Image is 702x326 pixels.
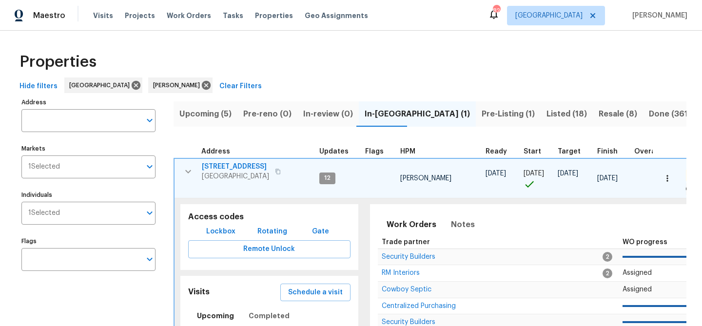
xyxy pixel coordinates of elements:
[546,107,587,121] span: Listed (18)
[365,148,384,155] span: Flags
[382,303,456,309] a: Centralized Purchasing
[303,107,353,121] span: In-review (0)
[21,238,156,244] label: Flags
[215,77,266,96] button: Clear Filters
[143,160,156,173] button: Open
[188,240,351,258] button: Remote Unlock
[288,287,343,299] span: Schedule a visit
[649,107,691,121] span: Done (361)
[125,11,155,20] span: Projects
[387,218,436,231] span: Work Orders
[597,175,618,182] span: [DATE]
[515,11,583,20] span: [GEOGRAPHIC_DATA]
[255,11,293,20] span: Properties
[400,175,451,182] span: [PERSON_NAME]
[382,319,435,325] a: Security Builders
[486,170,506,177] span: [DATE]
[400,148,415,155] span: HPM
[153,80,204,90] span: [PERSON_NAME]
[243,107,292,121] span: Pre-reno (0)
[634,148,668,155] div: Days past target finish date
[28,163,60,171] span: 1 Selected
[524,148,541,155] span: Start
[219,80,262,93] span: Clear Filters
[21,99,156,105] label: Address
[493,6,500,16] div: 82
[382,303,456,309] span: Centralized Purchasing
[93,11,113,20] span: Visits
[253,223,291,241] button: Rotating
[305,223,336,241] button: Gate
[202,162,269,172] span: [STREET_ADDRESS]
[249,310,290,322] span: Completed
[167,11,211,20] span: Work Orders
[16,77,61,96] button: Hide filters
[188,212,351,222] h5: Access codes
[451,218,475,231] span: Notes
[143,114,156,127] button: Open
[201,148,230,155] span: Address
[69,80,134,90] span: [GEOGRAPHIC_DATA]
[148,77,213,93] div: [PERSON_NAME]
[382,270,420,276] a: RM Interiors
[382,287,431,292] a: Cowboy Septic
[486,148,516,155] div: Earliest renovation start date (first business day after COE or Checkout)
[143,206,156,220] button: Open
[21,146,156,152] label: Markets
[202,172,269,181] span: [GEOGRAPHIC_DATA]
[524,170,544,177] span: [DATE]
[558,170,578,177] span: [DATE]
[223,12,243,19] span: Tasks
[482,107,535,121] span: Pre-Listing (1)
[206,226,235,238] span: Lockbox
[382,254,435,260] a: Security Builders
[365,107,470,121] span: In-[GEOGRAPHIC_DATA] (1)
[599,107,637,121] span: Resale (8)
[628,11,687,20] span: [PERSON_NAME]
[196,243,343,255] span: Remote Unlock
[486,148,507,155] span: Ready
[558,148,589,155] div: Target renovation project end date
[382,239,430,246] span: Trade partner
[257,226,287,238] span: Rotating
[382,286,431,293] span: Cowboy Septic
[19,57,97,67] span: Properties
[382,319,435,326] span: Security Builders
[634,148,660,155] span: Overall
[603,252,612,262] span: 2
[623,239,667,246] span: WO progress
[19,80,58,93] span: Hide filters
[597,148,626,155] div: Projected renovation finish date
[21,192,156,198] label: Individuals
[197,310,234,322] span: Upcoming
[202,223,239,241] button: Lockbox
[309,226,332,238] span: Gate
[143,252,156,266] button: Open
[33,11,65,20] span: Maestro
[64,77,142,93] div: [GEOGRAPHIC_DATA]
[597,148,618,155] span: Finish
[280,284,351,302] button: Schedule a visit
[603,268,612,278] span: 2
[305,11,368,20] span: Geo Assignments
[28,209,60,217] span: 1 Selected
[319,148,349,155] span: Updates
[558,148,581,155] span: Target
[320,174,334,182] span: 12
[524,148,550,155] div: Actual renovation start date
[179,107,232,121] span: Upcoming (5)
[188,287,210,297] h5: Visits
